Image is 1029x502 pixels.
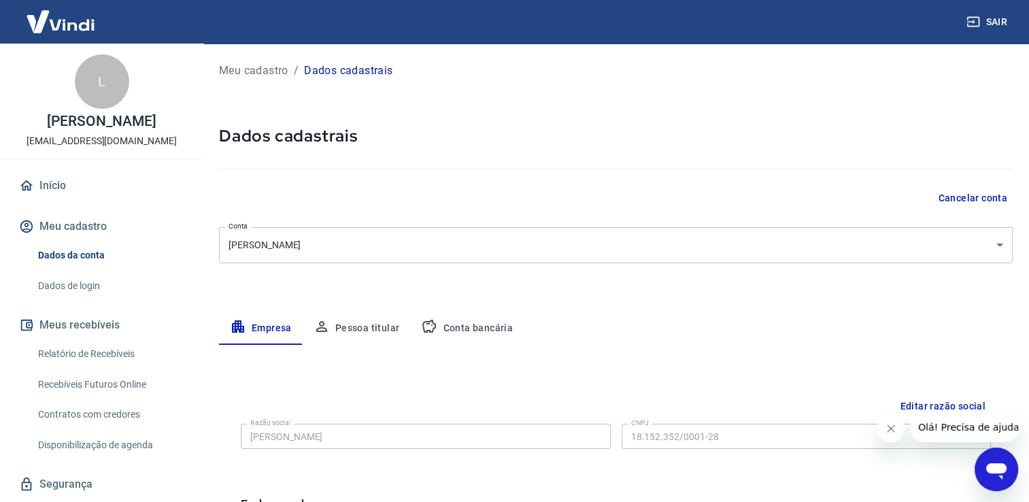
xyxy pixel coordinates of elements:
[410,312,524,345] button: Conta bancária
[250,418,290,428] label: Razão social
[877,415,905,442] iframe: Fechar mensagem
[33,272,187,300] a: Dados de login
[16,212,187,241] button: Meu cadastro
[33,431,187,459] a: Disponibilização de agenda
[8,10,114,20] span: Olá! Precisa de ajuda?
[910,412,1018,442] iframe: Mensagem da empresa
[16,310,187,340] button: Meus recebíveis
[219,63,288,79] a: Meu cadastro
[975,448,1018,491] iframe: Botão para abrir a janela de mensagens
[964,10,1013,35] button: Sair
[33,401,187,429] a: Contratos com credores
[47,114,156,129] p: [PERSON_NAME]
[16,1,105,42] img: Vindi
[303,312,411,345] button: Pessoa titular
[932,186,1013,211] button: Cancelar conta
[33,371,187,399] a: Recebíveis Futuros Online
[219,312,303,345] button: Empresa
[894,394,991,419] button: Editar razão social
[219,125,1013,147] h5: Dados cadastrais
[33,241,187,269] a: Dados da conta
[229,221,248,231] label: Conta
[33,340,187,368] a: Relatório de Recebíveis
[75,54,129,109] div: L
[16,171,187,201] a: Início
[631,418,649,428] label: CNPJ
[304,63,392,79] p: Dados cadastrais
[219,227,1013,263] div: [PERSON_NAME]
[27,134,177,148] p: [EMAIL_ADDRESS][DOMAIN_NAME]
[294,63,299,79] p: /
[16,469,187,499] a: Segurança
